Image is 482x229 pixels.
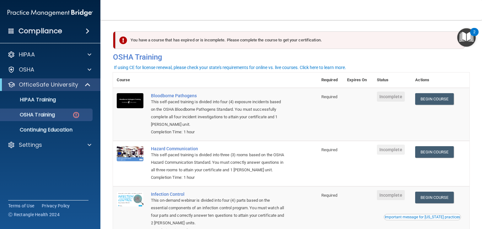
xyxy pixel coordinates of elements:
a: Begin Course [415,192,453,203]
div: 2 [473,32,475,40]
h4: Compliance [19,27,62,35]
span: Required [321,94,337,99]
img: exclamation-circle-solid-danger.72ef9ffc.png [119,36,127,44]
span: Ⓒ Rectangle Health 2024 [8,211,60,218]
span: Incomplete [377,145,405,155]
div: This on-demand webinar is divided into four (4) parts based on the essential components of an inf... [151,197,286,227]
p: OSHA [19,66,35,73]
th: Actions [411,72,469,88]
button: If using CE for license renewal, please check your state's requirements for online vs. live cours... [113,64,347,71]
div: This self-paced training is divided into three (3) rooms based on the OSHA Hazard Communication S... [151,151,286,174]
p: HIPAA [19,51,35,58]
div: This self-paced training is divided into four (4) exposure incidents based on the OSHA Bloodborne... [151,98,286,128]
button: Read this if you are a dental practitioner in the state of CA [384,214,461,220]
div: If using CE for license renewal, please check your state's requirements for online vs. live cours... [114,65,346,70]
p: OfficeSafe University [19,81,78,88]
div: Completion Time: 1 hour [151,174,286,181]
th: Required [318,72,343,88]
a: Privacy Policy [42,203,70,209]
p: OSHA Training [4,112,55,118]
p: Continuing Education [4,127,90,133]
span: Required [321,147,337,152]
span: Incomplete [377,92,405,102]
a: OfficeSafe University [8,81,91,88]
iframe: Drift Widget Chat Controller [451,189,474,213]
span: Required [321,193,337,198]
a: HIPAA [8,51,91,58]
button: Open Resource Center, 2 new notifications [457,28,476,47]
a: OSHA [8,66,91,73]
th: Course [113,72,147,88]
img: danger-circle.6113f641.png [72,111,80,119]
img: PMB logo [8,7,93,19]
a: Settings [8,141,91,149]
div: Completion Time: 1 hour [151,128,286,136]
a: Terms of Use [8,203,34,209]
th: Expires On [343,72,373,88]
a: Hazard Communication [151,146,286,151]
p: Settings [19,141,42,149]
h4: OSHA Training [113,53,469,61]
th: Status [373,72,412,88]
a: Begin Course [415,93,453,105]
p: HIPAA Training [4,97,56,103]
span: Incomplete [377,190,405,200]
a: Infection Control [151,192,286,197]
div: You have a course that has expired or is incomplete. Please complete the course to get your certi... [115,31,465,49]
a: Begin Course [415,146,453,158]
div: Important message for [US_STATE] practices [385,215,460,219]
a: Bloodborne Pathogens [151,93,286,98]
